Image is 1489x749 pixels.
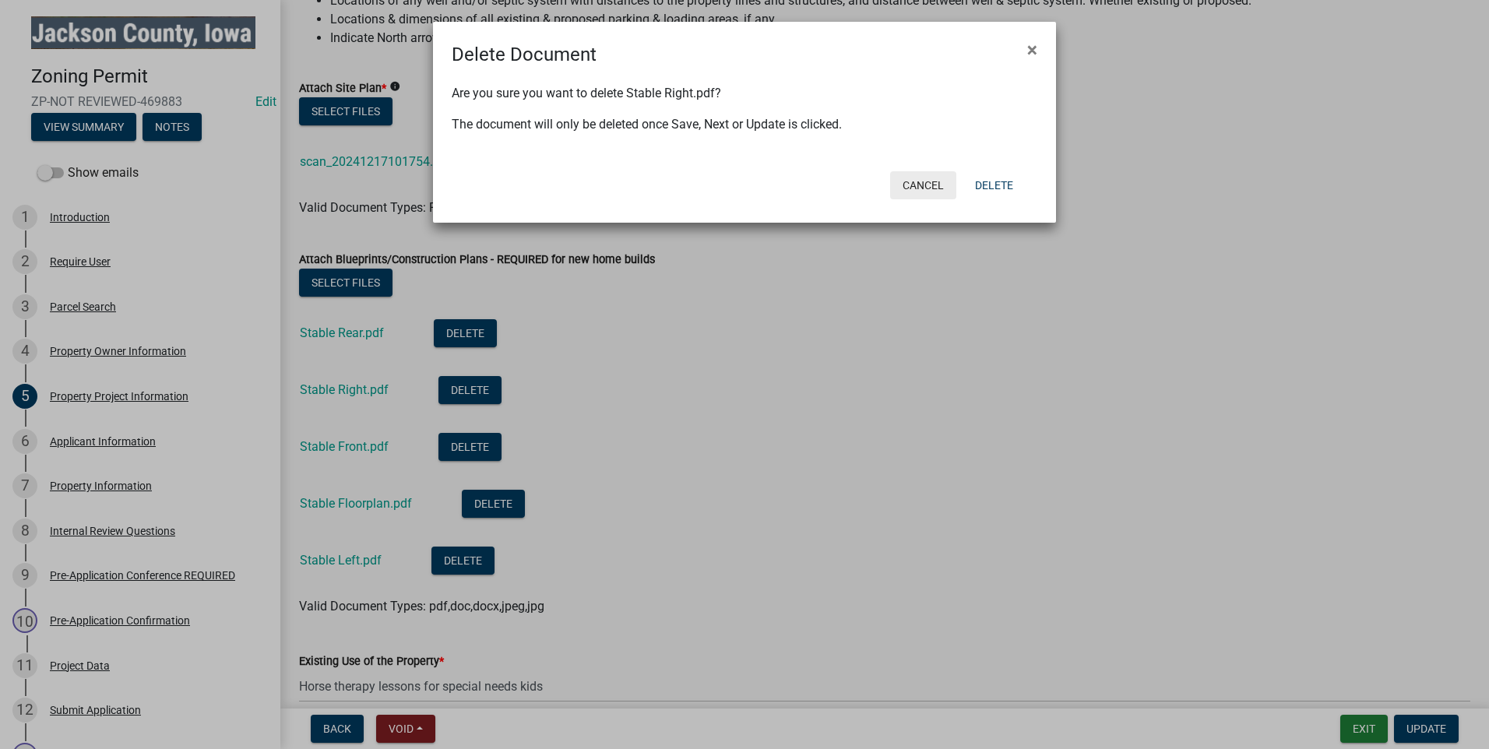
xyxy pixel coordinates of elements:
span: × [1027,39,1037,61]
p: Are you sure you want to delete Stable Right.pdf? [452,84,1037,103]
h4: Delete Document [452,40,597,69]
button: Delete [963,171,1026,199]
button: Close [1015,28,1050,72]
button: Cancel [890,171,956,199]
p: The document will only be deleted once Save, Next or Update is clicked. [452,115,1037,134]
